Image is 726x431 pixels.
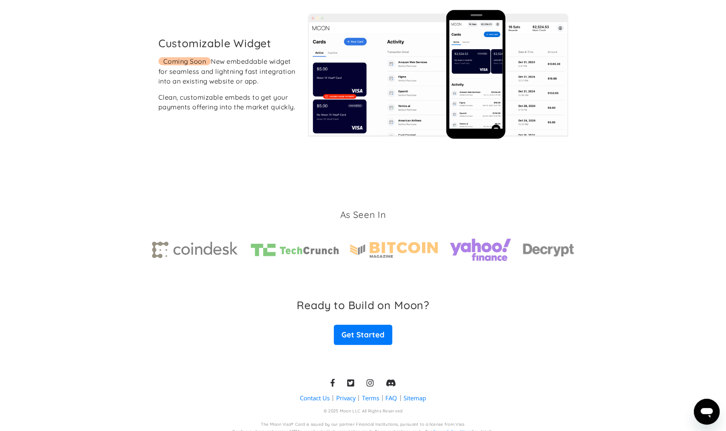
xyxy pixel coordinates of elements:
img: decrypt [523,242,574,258]
iframe: Button to launch messaging window [694,399,720,425]
a: Privacy [336,394,356,402]
img: yahoo finance [449,233,512,267]
span: Coming Soon [158,57,211,65]
a: Sitemap [404,394,426,402]
h3: Ready to Build on Moon? [297,299,429,312]
a: Get Started [334,325,392,345]
img: Bitcoin magazine [350,242,438,258]
div: Clean, customizable embeds to get your payments offering into the market quickly. [158,92,295,112]
div: New embeddable widget for seamless and lightning fast integration into an existing website or app. [158,56,295,86]
div: © 2025 Moon LLC All Rights Reserved [324,408,403,414]
a: Contact Us [300,394,330,402]
h3: As Seen In [340,209,386,221]
div: The Moon Visa® Card is issued by our partner Financial Institutions, pursuant to a license from V... [261,422,465,428]
h2: Customizable Widget [158,37,295,50]
img: Coindesk [152,242,240,259]
a: Terms [362,394,379,402]
img: TechCrunch [251,244,339,256]
a: FAQ [385,394,397,402]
